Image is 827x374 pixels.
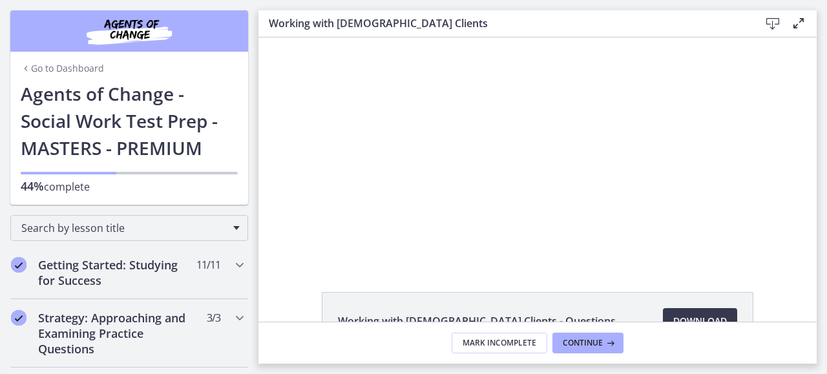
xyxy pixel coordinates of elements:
h2: Strategy: Approaching and Examining Practice Questions [38,310,196,357]
i: Completed [11,310,26,326]
span: Working with [DEMOGRAPHIC_DATA] Clients - Questions [338,313,616,329]
h2: Getting Started: Studying for Success [38,257,196,288]
button: Mark Incomplete [452,333,547,353]
a: Go to Dashboard [21,62,104,75]
iframe: Video Lesson [258,37,817,262]
span: Download [673,313,727,329]
span: Search by lesson title [21,221,227,235]
div: Search by lesson title [10,215,248,241]
span: Mark Incomplete [463,338,536,348]
span: Continue [563,338,603,348]
a: Download [663,308,737,334]
span: 44% [21,178,44,194]
img: Agents of Change Social Work Test Prep [52,16,207,47]
button: Continue [552,333,623,353]
i: Completed [11,257,26,273]
span: 11 / 11 [196,257,220,273]
p: complete [21,178,238,194]
h3: Working with [DEMOGRAPHIC_DATA] Clients [269,16,739,31]
h1: Agents of Change - Social Work Test Prep - MASTERS - PREMIUM [21,80,238,161]
span: 3 / 3 [207,310,220,326]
